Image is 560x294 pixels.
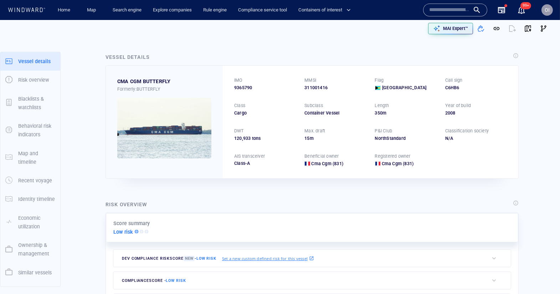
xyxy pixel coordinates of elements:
p: Max. draft [304,128,325,134]
p: Beneficial owner [304,153,339,159]
a: 99+ [516,4,527,16]
div: NorthStandard [375,135,437,142]
span: 350 [375,110,383,116]
span: Cma Cgm [382,161,402,166]
button: Risk overview [0,71,60,89]
span: New [184,256,195,261]
a: Search engine [110,4,144,16]
p: MAI Expert™ [443,25,468,32]
span: (831) [402,161,413,167]
p: Registered owner [375,153,411,159]
button: Economic utilization [0,209,60,236]
p: Behavioral risk indicators [18,122,55,139]
a: Compliance service tool [235,4,290,16]
p: Flag [375,77,384,83]
div: Vessel details [106,53,150,61]
span: OI [545,7,550,13]
span: Cma Cgm [311,161,331,166]
span: Containers of interest [298,6,351,14]
button: Containers of interest [296,4,357,16]
p: Economic utilization [18,214,55,231]
button: Visual Link Analysis [536,21,551,36]
a: Economic utilization [0,218,60,225]
p: Recent voyage [18,176,52,185]
div: 120,933 tons [234,135,296,142]
p: Subclass [304,102,323,109]
span: Low risk [196,256,216,261]
p: Similar vessels [18,268,52,277]
p: DWT [234,128,244,134]
div: Notification center [517,6,526,14]
p: Ownership & management [18,241,55,258]
button: MAI Expert™ [428,23,473,34]
span: Dev Compliance risk score - [122,256,216,261]
button: 99+ [517,6,526,14]
iframe: Chat [530,262,555,289]
button: Ownership & management [0,236,60,263]
a: Cma Cgm (831) [311,161,343,167]
p: Risk overview [18,76,49,84]
button: Blacklists & watchlists [0,90,60,117]
span: compliance score - [122,278,186,283]
a: Explore companies [150,4,195,16]
a: Similar vessels [0,269,60,275]
a: Vessel details [0,57,60,64]
div: C6HB6 [445,85,507,91]
span: m [382,110,386,116]
button: Identity timeline [0,190,60,208]
button: Behavioral risk indicators [0,117,60,144]
a: Cma Cgm (831) [382,161,414,167]
div: 311001416 [304,85,366,91]
p: MMSI [304,77,316,83]
div: N/A [445,135,507,142]
span: Class-A [234,161,250,166]
button: View on map [520,21,536,36]
span: 15 [304,136,309,141]
p: Identity timeline [18,195,55,203]
a: Risk overview [0,76,60,83]
p: Class [234,102,245,109]
a: Map [84,4,101,16]
span: 99+ [520,2,531,9]
span: [GEOGRAPHIC_DATA] [382,85,426,91]
p: AIS transceiver [234,153,265,159]
a: Home [55,4,73,16]
button: Home [53,4,76,16]
div: Risk overview [106,200,147,209]
a: Recent voyage [0,177,60,184]
button: Similar vessels [0,263,60,282]
p: IMO [234,77,243,83]
span: Low risk [166,278,186,283]
a: Rule engine [200,4,230,16]
button: OI [540,3,554,17]
p: Vessel details [18,57,51,66]
div: CMA CGM BUTTERFLY [117,77,170,86]
a: Blacklists & watchlists [0,99,60,106]
a: Set a new custom defined risk for this vessel [222,254,314,262]
a: Identity timeline [0,196,60,202]
div: Container Vessel [304,110,366,116]
div: Formerly: BUTTERFLY [117,86,211,92]
p: Year of build [445,102,471,109]
p: Low risk [113,228,133,236]
p: Set a new custom defined risk for this vessel [222,255,308,262]
p: Classification society [445,128,489,134]
span: 9365790 [234,85,252,91]
span: (831) [332,161,343,167]
p: Score summary [113,219,150,228]
button: Recent voyage [0,171,60,190]
p: P&I Club [375,128,392,134]
p: Length [375,102,389,109]
p: Blacklists & watchlists [18,95,55,112]
button: Add to vessel list [473,21,489,36]
button: Vessel details [0,52,60,71]
a: Map and timeline [0,154,60,161]
div: 2008 [445,110,507,116]
button: Map and timeline [0,144,60,172]
button: Get link [489,21,504,36]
